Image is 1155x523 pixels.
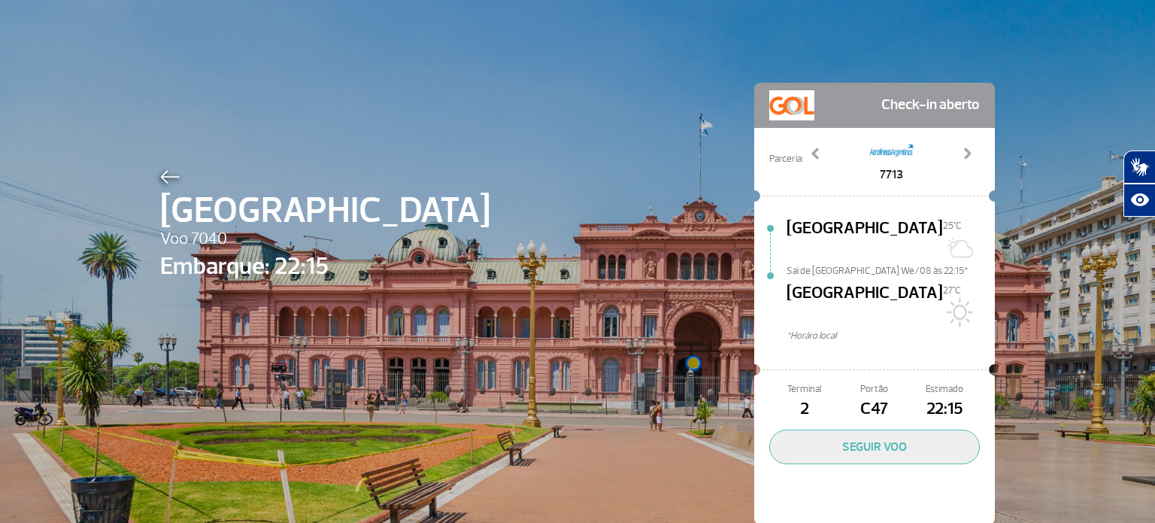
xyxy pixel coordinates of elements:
span: 7713 [869,166,914,184]
span: Terminal [769,382,839,397]
span: [GEOGRAPHIC_DATA] [160,184,490,238]
span: Check-in aberto [881,90,980,120]
button: SEGUIR VOO [769,430,980,464]
span: 27°C [943,284,961,296]
span: Voo 7040 [160,227,490,252]
span: Embarque: 22:15 [160,248,490,284]
span: *Horáro local [787,329,995,343]
button: Abrir recursos assistivos. [1123,184,1155,217]
img: Sol com muitas nuvens [943,233,973,263]
span: Parceria: [769,152,803,166]
img: Sol [943,297,973,327]
span: Sai de [GEOGRAPHIC_DATA] We/08 às 22:15* [787,264,995,275]
span: 25°C [943,220,962,232]
span: 22:15 [910,397,980,422]
button: Abrir tradutor de língua de sinais. [1123,151,1155,184]
span: [GEOGRAPHIC_DATA] [787,216,943,264]
span: C47 [839,397,909,422]
span: Portão [839,382,909,397]
div: Plugin de acessibilidade da Hand Talk. [1123,151,1155,217]
span: Estimado [910,382,980,397]
span: 2 [769,397,839,422]
span: [GEOGRAPHIC_DATA] [787,281,943,329]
